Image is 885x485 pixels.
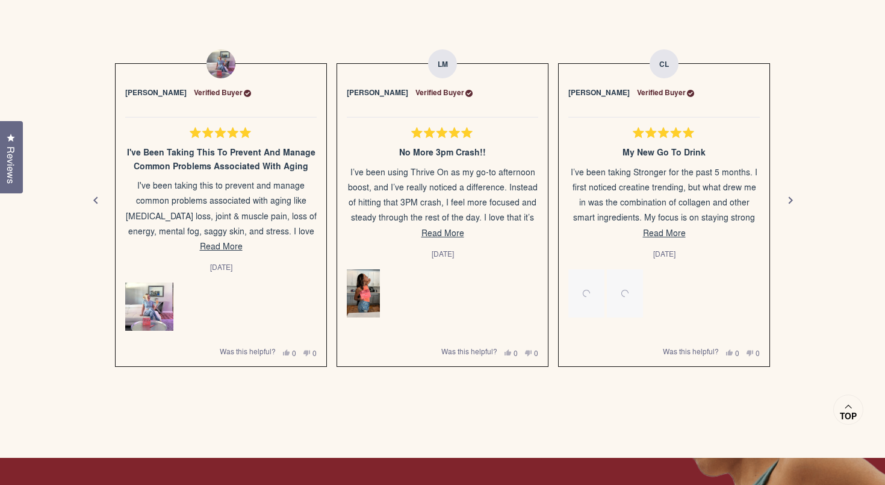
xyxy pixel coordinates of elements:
[650,49,678,78] strong: CL
[347,269,380,318] img: Woman in orange tank top and denim shorts holding a pink product box while standing in a modern k...
[200,240,243,252] span: Read More
[332,34,553,367] li: Slide 12
[441,346,497,357] span: Was this helpful?
[553,34,775,367] li: Slide 13
[81,186,110,215] button: Previous
[747,347,760,356] button: 0
[505,347,518,356] button: 0
[568,225,760,240] button: Read More
[194,87,251,98] div: Verified Buyer
[220,346,276,357] span: Was this helpful?
[568,146,760,159] div: My new go to drink
[125,87,187,98] strong: [PERSON_NAME]
[432,248,454,259] span: [DATE]
[428,49,457,78] strong: LM
[110,34,332,367] li: Slide 11
[568,87,630,98] strong: [PERSON_NAME]
[303,347,317,356] button: 0
[643,227,686,239] span: Read More
[283,347,296,356] button: 0
[775,186,804,215] button: Next
[347,225,538,240] button: Read More
[125,178,317,284] p: I've been taking this to prevent and manage common problems associated with aging like [MEDICAL_D...
[125,283,173,331] img: Woman in blue athletic wear sitting on white couch holding a drink, with a red product box on the...
[663,346,719,357] span: Was this helpful?
[568,164,760,286] p: I’ve been taking Stronger for the past 5 months. I first noticed creatine trending, but what drew...
[347,87,408,98] strong: [PERSON_NAME]
[125,146,317,173] div: I've been taking this to prevent and manage common problems associated with aging
[653,248,675,259] span: [DATE]
[81,34,804,368] div: Review Carousel
[637,87,694,98] div: Verified Buyer
[347,164,538,331] p: I’ve been using Thrive On as my go-to afternoon boost, and I’ve really noticed a difference. Inst...
[206,49,235,78] img: Profile picture for Shannan C.
[3,146,19,184] span: Reviews
[125,239,317,254] button: Read More
[421,227,464,239] span: Read More
[840,411,857,422] span: Top
[210,261,232,272] span: [DATE]
[347,146,538,159] div: No more 3pm crash!!
[726,347,739,356] button: 0
[525,347,538,356] button: 0
[415,87,473,98] div: Verified Buyer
